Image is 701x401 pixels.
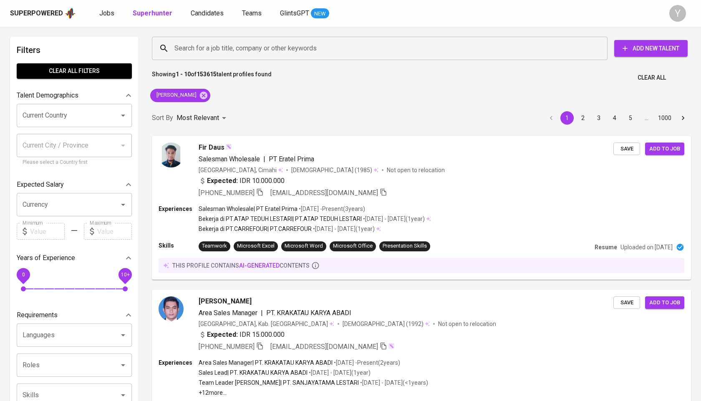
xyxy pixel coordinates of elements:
div: Expected Salary [17,176,132,193]
p: Area Sales Manager | PT. KRAKATAU KARYA ABADI [199,358,333,367]
span: Teams [242,9,262,17]
b: Superhunter [133,9,172,17]
p: Experiences [159,205,199,213]
button: Save [613,296,640,309]
span: [PERSON_NAME] [150,91,202,99]
button: Add New Talent [614,40,688,57]
button: Clear All [634,70,669,85]
span: Fir Daus [199,143,224,153]
div: Talent Demographics [17,87,132,104]
span: Save [618,298,636,308]
p: Talent Demographics [17,90,78,100]
button: Open [117,389,129,401]
span: GlintsGPT [280,9,309,17]
button: Open [117,199,129,211]
a: Teams [242,8,263,19]
a: GlintsGPT NEW [280,8,329,19]
b: 153615 [197,71,217,78]
button: Go to next page [676,111,690,125]
nav: pagination navigation [543,111,691,125]
span: 0 [22,272,25,278]
button: Open [117,110,129,121]
p: • [DATE] - Present ( 3 years ) [298,205,365,213]
span: Add New Talent [621,43,681,54]
span: Clear All [638,73,666,83]
p: • [DATE] - [DATE] ( 1 year ) [362,215,425,223]
div: [GEOGRAPHIC_DATA], Kab. [GEOGRAPHIC_DATA] [199,320,334,328]
div: Years of Experience [17,250,132,266]
div: Most Relevant [177,110,229,126]
button: Go to page 4 [608,111,621,125]
button: Go to page 2 [576,111,590,125]
span: Salesman Wholesale [199,155,260,163]
p: • [DATE] - Present ( 2 years ) [333,358,400,367]
button: Go to page 3 [592,111,605,125]
input: Value [97,223,132,240]
p: Uploaded on [DATE] [620,243,673,251]
a: Jobs [99,8,116,19]
a: Superhunter [133,8,174,19]
p: Bekerja di PT.ATAP TEDUH LESTARI | PT.ATAP TEDUH LESTARI [199,215,362,223]
span: | [261,308,263,318]
input: Value [30,223,65,240]
a: Superpoweredapp logo [10,7,76,20]
div: Teamwork [202,242,227,250]
span: NEW [311,10,329,18]
span: Jobs [99,9,114,17]
a: Fir DausSalesman Wholesale|PT Eratel Prima[GEOGRAPHIC_DATA], Cimahi[DEMOGRAPHIC_DATA] (1985)Not o... [152,136,691,280]
span: [EMAIL_ADDRESS][DOMAIN_NAME] [270,343,378,351]
p: Showing of talent profiles found [152,70,272,85]
p: Expected Salary [17,180,64,190]
div: Y [669,5,686,22]
div: … [640,114,653,122]
span: [PHONE_NUMBER] [199,343,255,351]
div: Requirements [17,307,132,323]
span: [DEMOGRAPHIC_DATA] [343,320,406,328]
img: magic_wand.svg [388,343,395,349]
img: magic_wand.svg [225,143,232,150]
div: IDR 10.000.000 [199,176,285,186]
p: Not open to relocation [387,166,445,174]
b: 1 - 10 [176,71,191,78]
p: Skills [159,241,199,250]
img: 811db87e7e274d1ee4037ba706636d1a.jpg [159,296,184,321]
p: • [DATE] - [DATE] ( 1 year ) [312,225,375,233]
p: Sort By [152,113,173,123]
span: [PERSON_NAME] [199,296,252,306]
div: Superpowered [10,9,63,18]
span: Area Sales Manager [199,309,257,317]
button: Open [117,329,129,341]
p: this profile contains contents [172,261,310,270]
h6: Filters [17,43,132,57]
span: Clear All filters [23,66,125,76]
span: Save [618,144,636,154]
img: 88595ffb73e32fe6d574526d911855c0.jpg [159,143,184,168]
p: Please select a Country first [23,158,126,167]
span: Candidates [191,9,224,17]
a: Candidates [191,8,225,19]
p: Sales Lead | PT. KRAKATAU KARYA ABADI [199,368,308,377]
button: Go to page 5 [624,111,637,125]
p: Team Leader [PERSON_NAME] | PT. SANJAYATAMA LESTARI [199,378,359,387]
p: Bekerja di PT.CARREFOUR | PT.CARREFOUR [199,225,312,233]
p: Not open to relocation [438,320,496,328]
b: Expected: [207,330,238,340]
p: Requirements [17,310,58,320]
button: Add to job [645,143,684,155]
div: [GEOGRAPHIC_DATA], Cimahi [199,166,283,174]
span: AI-generated [239,262,280,269]
span: Add to job [649,144,680,154]
p: Salesman Wholesale | PT Eratel Prima [199,205,298,213]
p: • [DATE] - [DATE] ( <1 years ) [359,378,428,387]
p: Experiences [159,358,199,367]
div: (1992) [343,320,430,328]
img: app logo [65,7,76,20]
span: 10+ [121,272,129,278]
button: Go to page 1000 [656,111,674,125]
span: [PHONE_NUMBER] [199,189,255,197]
p: Years of Experience [17,253,75,263]
p: • [DATE] - [DATE] ( 1 year ) [308,368,371,377]
button: Add to job [645,296,684,309]
span: PT. KRAKATAU KARYA ABADI [266,309,351,317]
div: Microsoft Excel [237,242,275,250]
